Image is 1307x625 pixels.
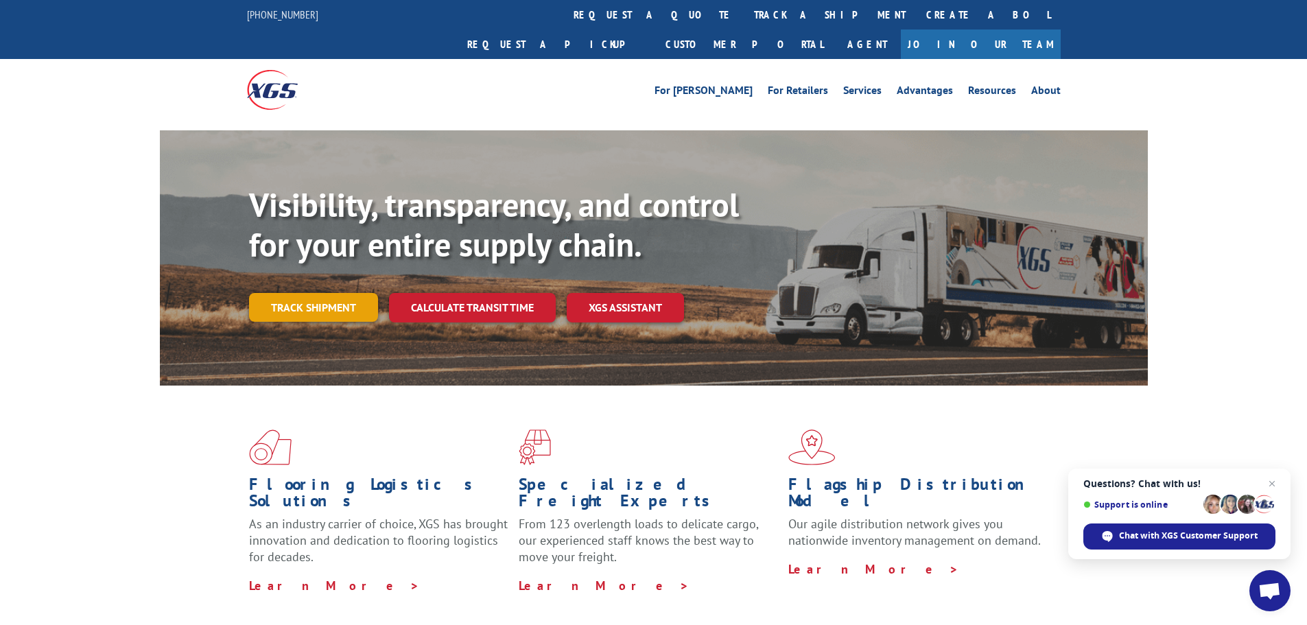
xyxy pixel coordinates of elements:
a: Request a pickup [457,30,655,59]
b: Visibility, transparency, and control for your entire supply chain. [249,183,739,266]
span: Support is online [1083,499,1199,510]
a: Agent [834,30,901,59]
p: From 123 overlength loads to delicate cargo, our experienced staff knows the best way to move you... [519,516,778,577]
a: Calculate transit time [389,293,556,322]
a: Learn More > [519,578,690,593]
h1: Flagship Distribution Model [788,476,1048,516]
span: Chat with XGS Customer Support [1119,530,1258,542]
a: Advantages [897,85,953,100]
a: Open chat [1249,570,1291,611]
span: Our agile distribution network gives you nationwide inventory management on demand. [788,516,1041,548]
a: Customer Portal [655,30,834,59]
span: As an industry carrier of choice, XGS has brought innovation and dedication to flooring logistics... [249,516,508,565]
span: Chat with XGS Customer Support [1083,523,1275,550]
a: Resources [968,85,1016,100]
img: xgs-icon-focused-on-flooring-red [519,429,551,465]
a: Track shipment [249,293,378,322]
a: For [PERSON_NAME] [655,85,753,100]
h1: Flooring Logistics Solutions [249,476,508,516]
a: Learn More > [788,561,959,577]
a: Join Our Team [901,30,1061,59]
a: Learn More > [249,578,420,593]
a: Services [843,85,882,100]
span: Questions? Chat with us! [1083,478,1275,489]
a: XGS ASSISTANT [567,293,684,322]
img: xgs-icon-total-supply-chain-intelligence-red [249,429,292,465]
a: For Retailers [768,85,828,100]
img: xgs-icon-flagship-distribution-model-red [788,429,836,465]
a: [PHONE_NUMBER] [247,8,318,21]
a: About [1031,85,1061,100]
h1: Specialized Freight Experts [519,476,778,516]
